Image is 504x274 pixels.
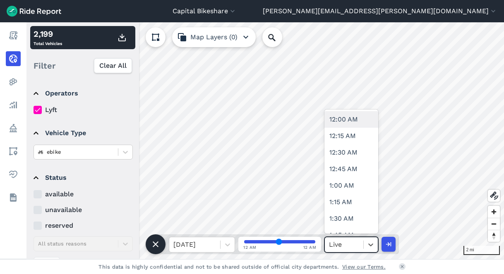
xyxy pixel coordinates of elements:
[324,177,378,194] div: 1:00 AM
[6,121,21,136] a: Policy
[488,218,500,230] button: Zoom out
[488,230,500,242] button: Reset bearing to north
[324,128,378,144] div: 12:15 AM
[34,105,133,115] label: Lyft
[172,27,256,47] button: Map Layers (0)
[94,58,132,73] button: Clear All
[34,166,132,189] summary: Status
[99,61,127,71] span: Clear All
[324,227,378,243] div: 1:45 AM
[34,205,133,215] label: unavailable
[6,144,21,159] a: Areas
[324,161,378,177] div: 12:45 AM
[324,194,378,210] div: 1:15 AM
[6,167,21,182] a: Health
[324,144,378,161] div: 12:30 AM
[34,82,132,105] summary: Operators
[34,28,62,40] div: 2,199
[34,28,62,48] div: Total Vehicles
[324,210,378,227] div: 1:30 AM
[34,122,132,145] summary: Vehicle Type
[6,190,21,205] a: Datasets
[463,246,500,255] div: 2 mi
[34,221,133,231] label: reserved
[6,28,21,43] a: Report
[173,6,237,16] button: Capital Bikeshare
[262,27,295,47] input: Search Location or Vehicles
[263,6,497,16] button: [PERSON_NAME][EMAIL_ADDRESS][PERSON_NAME][DOMAIN_NAME]
[6,98,21,112] a: Analyze
[7,6,61,17] img: Ride Report
[6,74,21,89] a: Heatmaps
[26,22,504,259] canvas: Map
[243,244,257,250] span: 12 AM
[324,111,378,128] div: 12:00 AM
[30,53,135,79] div: Filter
[34,257,133,272] div: Idle Time (hours)
[342,263,386,271] a: View our Terms.
[6,51,21,66] a: Realtime
[34,189,133,199] label: available
[488,206,500,218] button: Zoom in
[303,244,317,250] span: 12 AM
